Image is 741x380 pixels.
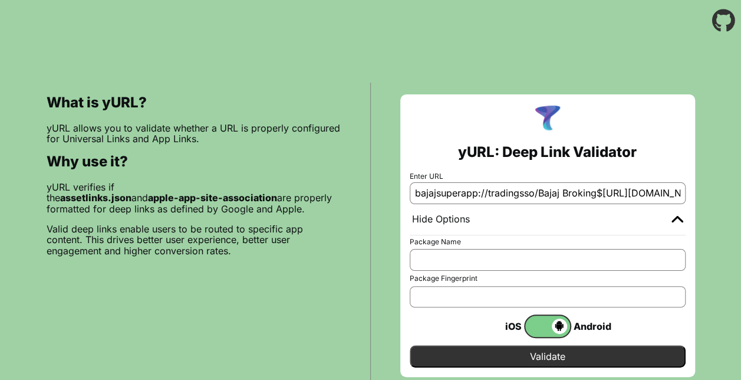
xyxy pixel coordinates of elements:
[671,215,683,222] img: chevron
[412,214,470,225] div: Hide Options
[47,94,341,111] h2: What is yURL?
[410,182,686,204] input: e.g. https://app.chayev.com/xyx
[47,224,341,256] p: Valid deep links enable users to be routed to specific app content. This drives better user exper...
[410,274,686,283] label: Package Fingerprint
[532,104,563,135] img: yURL Logo
[410,345,686,368] input: Validate
[410,238,686,246] label: Package Name
[60,192,131,204] b: assetlinks.json
[477,319,524,334] div: iOS
[148,192,277,204] b: apple-app-site-association
[47,123,341,145] p: yURL allows you to validate whether a URL is properly configured for Universal Links and App Links.
[47,182,341,214] p: yURL verifies if the and are properly formatted for deep links as defined by Google and Apple.
[571,319,618,334] div: Android
[458,144,637,160] h2: yURL: Deep Link Validator
[47,153,341,170] h2: Why use it?
[410,172,686,181] label: Enter URL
